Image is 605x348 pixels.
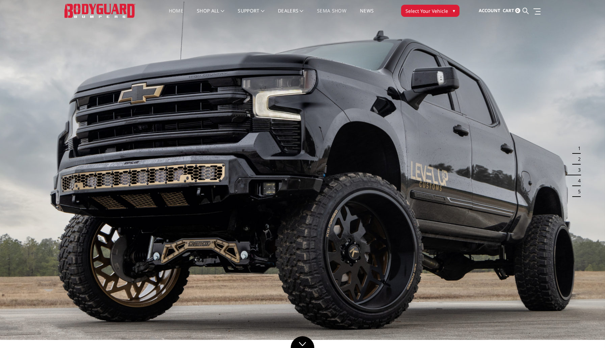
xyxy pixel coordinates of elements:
[317,8,346,22] a: SEMA Show
[574,165,581,175] button: 3 of 5
[197,8,224,22] a: shop all
[574,175,581,186] button: 4 of 5
[479,7,500,13] span: Account
[515,8,520,13] span: 0
[503,2,520,20] a: Cart 0
[574,186,581,197] button: 5 of 5
[571,316,605,348] iframe: Chat Widget
[479,2,500,20] a: Account
[405,7,448,14] span: Select Your Vehicle
[238,8,264,22] a: Support
[574,143,581,154] button: 1 of 5
[169,8,183,22] a: Home
[278,8,304,22] a: Dealers
[574,154,581,165] button: 2 of 5
[503,7,514,13] span: Cart
[64,4,135,18] img: BODYGUARD BUMPERS
[453,7,455,14] span: ▾
[401,5,459,17] button: Select Your Vehicle
[291,336,314,348] a: Click to Down
[360,8,374,22] a: News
